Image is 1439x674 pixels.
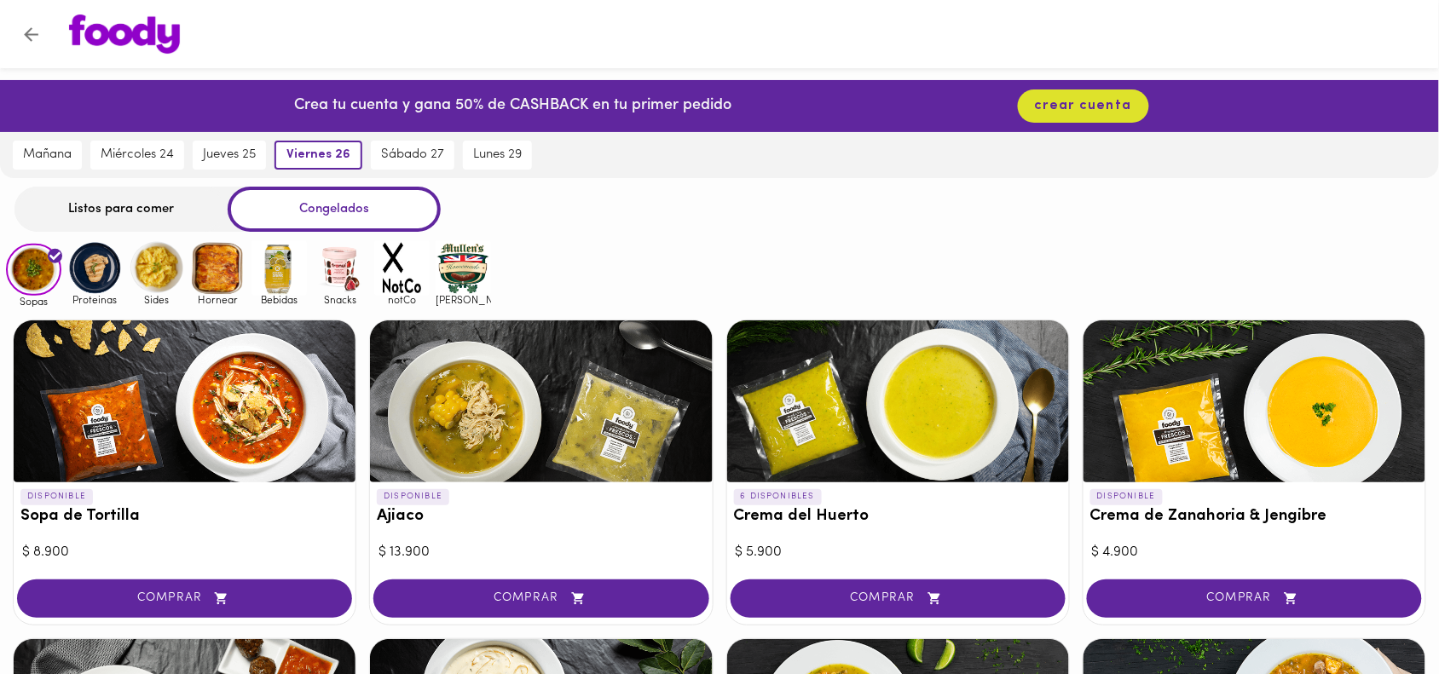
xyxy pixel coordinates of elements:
[67,294,123,305] span: Proteinas
[374,240,430,296] img: notCo
[734,508,1062,526] h3: Crema del Huerto
[1090,489,1163,504] p: DISPONIBLE
[373,579,708,618] button: COMPRAR
[1092,543,1417,562] div: $ 4.900
[10,14,52,55] button: Volver
[436,240,491,296] img: mullens
[752,591,1044,606] span: COMPRAR
[14,320,355,482] div: Sopa de Tortilla
[1090,508,1419,526] h3: Crema de Zanahoria & Jengibre
[90,141,184,170] button: miércoles 24
[286,147,350,163] span: viernes 26
[1018,89,1149,123] button: crear cuenta
[129,294,184,305] span: Sides
[190,240,246,296] img: Hornear
[731,579,1066,618] button: COMPRAR
[6,244,61,297] img: Sopas
[13,141,82,170] button: mañana
[473,147,522,163] span: lunes 29
[736,543,1060,562] div: $ 5.900
[1084,320,1425,482] div: Crema de Zanahoria & Jengibre
[1087,579,1422,618] button: COMPRAR
[1340,575,1422,657] iframe: Messagebird Livechat Widget
[377,489,449,504] p: DISPONIBLE
[17,579,352,618] button: COMPRAR
[734,489,823,504] p: 6 DISPONIBLES
[370,320,712,482] div: Ajiaco
[436,294,491,305] span: [PERSON_NAME]
[294,95,731,118] p: Crea tu cuenta y gana 50% de CASHBACK en tu primer pedido
[395,591,687,606] span: COMPRAR
[22,543,347,562] div: $ 8.900
[313,294,368,305] span: Snacks
[67,240,123,296] img: Proteinas
[14,187,228,232] div: Listos para comer
[275,141,362,170] button: viernes 26
[203,147,256,163] span: jueves 25
[727,320,1069,482] div: Crema del Huerto
[20,489,93,504] p: DISPONIBLE
[251,294,307,305] span: Bebidas
[23,147,72,163] span: mañana
[38,591,331,606] span: COMPRAR
[379,543,703,562] div: $ 13.900
[463,141,532,170] button: lunes 29
[129,240,184,296] img: Sides
[193,141,266,170] button: jueves 25
[20,508,349,526] h3: Sopa de Tortilla
[377,508,705,526] h3: Ajiaco
[6,296,61,307] span: Sopas
[228,187,441,232] div: Congelados
[101,147,174,163] span: miércoles 24
[251,240,307,296] img: Bebidas
[190,294,246,305] span: Hornear
[1035,98,1132,114] span: crear cuenta
[69,14,180,54] img: logo.png
[374,294,430,305] span: notCo
[371,141,454,170] button: sábado 27
[381,147,444,163] span: sábado 27
[1108,591,1401,606] span: COMPRAR
[313,240,368,296] img: Snacks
